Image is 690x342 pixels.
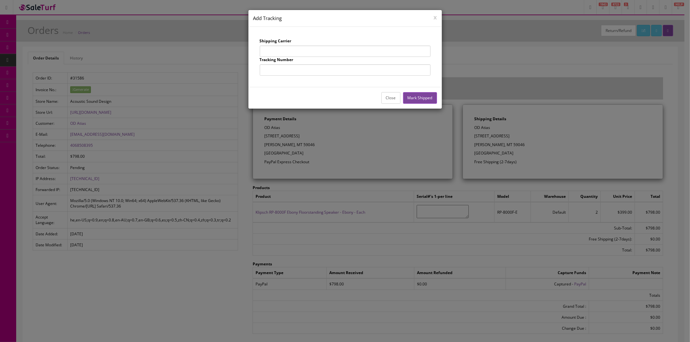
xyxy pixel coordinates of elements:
button: Close [381,92,400,103]
label: Tracking Number [260,57,293,63]
h4: Add Tracking [253,15,437,22]
button: x [434,14,437,20]
button: Mark Shipped [403,92,437,103]
label: Shipping Carrier [260,38,291,44]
